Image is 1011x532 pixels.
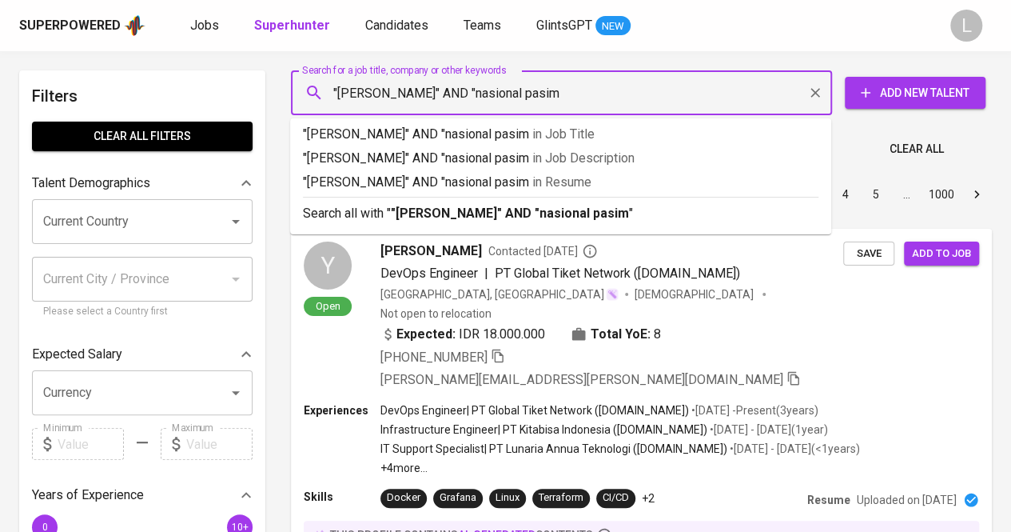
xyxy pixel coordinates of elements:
div: L [950,10,982,42]
div: … [894,186,919,202]
p: Please select a Country first [43,304,241,320]
div: Talent Demographics [32,167,253,199]
div: Expected Salary [32,338,253,370]
button: Clear [804,82,826,104]
b: Expected: [396,325,456,344]
p: DevOps Engineer | PT Global Tiket Network ([DOMAIN_NAME]) [380,402,689,418]
a: Candidates [365,16,432,36]
button: Add to job [904,242,979,266]
span: [DEMOGRAPHIC_DATA] [635,286,756,302]
a: GlintsGPT NEW [536,16,631,36]
button: Go to page 4 [833,182,858,207]
span: Save [851,245,886,263]
p: Experiences [304,402,380,418]
div: CI/CD [603,490,629,506]
p: • [DATE] - Present ( 3 years ) [689,402,818,418]
svg: By Batam recruiter [582,243,598,259]
p: +4 more ... [380,460,860,476]
button: Clear All [883,134,950,164]
button: Go to page 1000 [924,182,959,207]
span: Add New Talent [858,83,973,103]
span: DevOps Engineer [380,266,478,281]
img: app logo [124,14,145,38]
nav: pagination navigation [709,182,992,207]
b: Superhunter [254,18,330,33]
p: +2 [642,490,655,506]
p: "[PERSON_NAME]" AND "nasional pasim [303,149,818,168]
p: "[PERSON_NAME]" AND "nasional pasim [303,173,818,192]
div: Years of Experience [32,479,253,511]
button: Go to next page [964,182,989,207]
button: Go to page 5 [863,182,889,207]
span: | [484,264,488,283]
span: Teams [464,18,501,33]
div: IDR 18.000.000 [380,325,545,344]
p: Expected Salary [32,345,122,364]
span: in Job Title [532,126,595,142]
img: magic_wand.svg [606,288,619,301]
span: in Resume [532,174,591,190]
span: GlintsGPT [536,18,592,33]
input: Value [186,428,253,460]
p: IT Support Specialist | PT Lunaria Annua Teknologi ([DOMAIN_NAME]) [380,441,727,457]
div: Y [304,242,352,290]
div: Grafana [440,490,476,506]
a: Superhunter [254,16,333,36]
h6: Filters [32,83,253,109]
span: Add to job [912,245,971,263]
input: Value [58,428,124,460]
p: Search all with " " [303,204,818,223]
div: Superpowered [19,17,121,35]
span: [PERSON_NAME][EMAIL_ADDRESS][PERSON_NAME][DOMAIN_NAME] [380,372,783,387]
span: PT Global Tiket Network ([DOMAIN_NAME]) [495,266,740,281]
span: Contacted [DATE] [488,243,598,259]
button: Add New Talent [845,77,985,109]
span: Candidates [365,18,428,33]
span: in Job Description [532,150,635,166]
p: Resume [807,492,850,508]
p: Years of Experience [32,486,144,505]
p: Infrastructure Engineer | PT Kitabisa Indonesia ([DOMAIN_NAME]) [380,422,707,438]
button: Open [225,382,247,404]
button: Open [225,210,247,233]
span: Jobs [190,18,219,33]
button: Save [843,242,894,266]
p: Talent Demographics [32,174,150,193]
div: Terraform [539,490,583,506]
a: Teams [464,16,504,36]
button: Clear All filters [32,122,253,151]
a: Superpoweredapp logo [19,14,145,38]
span: [PERSON_NAME] [380,242,482,261]
span: NEW [595,18,631,34]
span: Open [309,299,347,313]
span: [PHONE_NUMBER] [380,350,488,365]
p: Skills [304,489,380,505]
div: Linux [496,490,519,506]
div: Docker [387,490,420,506]
b: "[PERSON_NAME]" AND "nasional pasim [391,206,629,221]
a: Jobs [190,16,222,36]
span: 8 [654,325,661,344]
p: • [DATE] - [DATE] ( 1 year ) [707,422,828,438]
div: [GEOGRAPHIC_DATA], [GEOGRAPHIC_DATA] [380,286,619,302]
span: Clear All [890,139,944,159]
p: Not open to relocation [380,306,492,322]
p: • [DATE] - [DATE] ( <1 years ) [727,441,860,457]
p: Uploaded on [DATE] [857,492,957,508]
b: Total YoE: [591,325,651,344]
span: Clear All filters [45,126,240,146]
p: "[PERSON_NAME]" AND "nasional pasim [303,125,818,144]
